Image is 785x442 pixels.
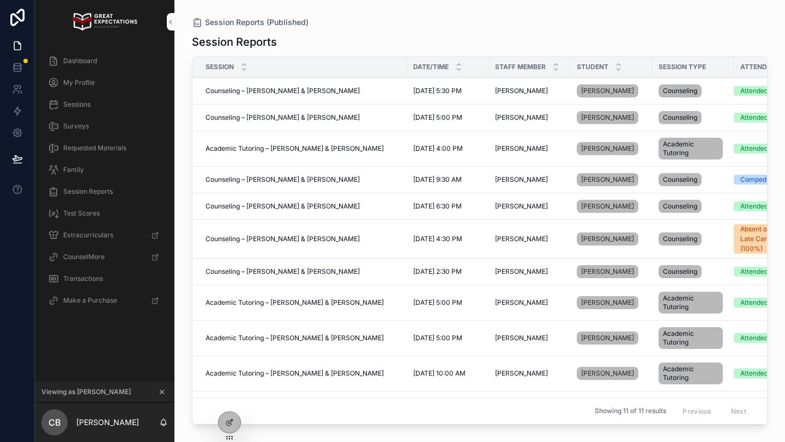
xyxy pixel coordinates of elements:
a: My Profile [41,73,168,93]
span: [DATE] 10:00 AM [413,369,466,378]
span: [PERSON_NAME] [495,87,548,95]
a: [PERSON_NAME] [577,173,638,186]
a: Counseling – [PERSON_NAME] & [PERSON_NAME] [206,235,400,243]
a: [PERSON_NAME] [577,109,645,126]
div: scrollable content [35,44,174,324]
span: [PERSON_NAME] [581,369,634,378]
a: [PERSON_NAME] [495,334,564,342]
span: [PERSON_NAME] [581,334,634,342]
span: Attendance [740,63,785,71]
a: [PERSON_NAME] [577,331,638,345]
a: [PERSON_NAME] [495,369,564,378]
a: [PERSON_NAME] [495,113,564,122]
a: Counseling – [PERSON_NAME] & [PERSON_NAME] [206,87,400,95]
span: [DATE] 5:00 PM [413,298,462,307]
a: [PERSON_NAME] [577,329,645,347]
span: [PERSON_NAME] [495,369,548,378]
a: [PERSON_NAME] [577,200,638,213]
span: [DATE] 5:30 PM [413,87,462,95]
span: Session Reports [63,187,113,196]
span: Counseling – [PERSON_NAME] & [PERSON_NAME] [206,267,360,276]
span: Academic Tutoring [663,294,718,311]
a: Session Reports [41,182,168,201]
a: [PERSON_NAME] [495,175,564,184]
div: Attended [740,144,768,154]
span: Counseling – [PERSON_NAME] & [PERSON_NAME] [206,235,360,243]
span: [PERSON_NAME] [581,144,634,153]
a: [DATE] 4:00 PM [413,144,482,153]
a: [PERSON_NAME] [577,367,638,380]
div: Attended [740,86,768,96]
a: Counseling – [PERSON_NAME] & [PERSON_NAME] [206,202,400,211]
span: Counseling [663,202,697,211]
a: [PERSON_NAME] [577,296,638,309]
span: [PERSON_NAME] [495,144,548,153]
span: Viewing as [PERSON_NAME] [41,388,131,396]
a: Academic Tutoring [659,290,727,316]
a: Academic Tutoring – [PERSON_NAME] & [PERSON_NAME] [206,144,400,153]
a: [PERSON_NAME] [495,87,564,95]
a: [DATE] 5:30 PM [413,87,482,95]
a: Counseling [659,171,727,188]
a: Academic Tutoring – [PERSON_NAME] & [PERSON_NAME] [206,334,400,342]
a: Surveys [41,116,168,136]
a: Counseling – [PERSON_NAME] & [PERSON_NAME] [206,113,400,122]
a: [PERSON_NAME] [577,171,645,188]
a: [DATE] 2:30 PM [413,267,482,276]
span: [PERSON_NAME] [581,113,634,122]
a: Academic Tutoring [659,396,727,422]
a: [DATE] 6:30 PM [413,202,482,211]
a: [DATE] 9:30 AM [413,175,482,184]
a: [DATE] 5:00 PM [413,113,482,122]
div: Attended [740,298,768,308]
a: Counseling – [PERSON_NAME] & [PERSON_NAME] [206,175,400,184]
p: [PERSON_NAME] [76,417,139,428]
a: [PERSON_NAME] [577,230,645,248]
span: Sessions [63,100,90,109]
span: Academic Tutoring – [PERSON_NAME] & [PERSON_NAME] [206,144,384,153]
span: [PERSON_NAME] [495,202,548,211]
span: Session [206,63,234,71]
a: Counseling [659,230,727,248]
span: Counseling [663,235,697,243]
span: Session Type [659,63,706,71]
span: My Profile [63,78,95,87]
a: [PERSON_NAME] [577,140,645,157]
span: [PERSON_NAME] [495,298,548,307]
a: Counseling [659,82,727,100]
a: [DATE] 5:00 PM [413,334,482,342]
span: Academic Tutoring – [PERSON_NAME] & [PERSON_NAME] [206,369,384,378]
a: Requested Materials [41,138,168,158]
span: Showing 11 of 11 results [595,407,666,416]
div: Attended [740,333,768,343]
a: Academic Tutoring [659,136,727,162]
span: Make a Purchase [63,296,117,305]
span: Extracurriculars [63,231,113,240]
span: [PERSON_NAME] [495,175,548,184]
a: Transactions [41,269,168,288]
span: Academic Tutoring – [PERSON_NAME] & [PERSON_NAME] [206,298,384,307]
span: [DATE] 5:00 PM [413,113,462,122]
a: [DATE] 4:30 PM [413,235,482,243]
h1: Session Reports [192,34,277,50]
div: Attended [740,369,768,378]
span: Family [63,165,84,174]
a: [PERSON_NAME] [577,198,645,215]
span: Academic Tutoring [663,329,718,347]
div: Attended [740,113,768,122]
a: Dashboard [41,51,168,71]
a: Academic Tutoring [659,360,727,386]
span: [PERSON_NAME] [581,87,634,95]
a: Test Scores [41,204,168,223]
span: Counseling – [PERSON_NAME] & [PERSON_NAME] [206,175,360,184]
a: [PERSON_NAME] [577,265,638,278]
div: Comped [740,175,766,185]
a: [PERSON_NAME] [495,202,564,211]
a: [PERSON_NAME] [577,263,645,280]
span: Academic Tutoring – [PERSON_NAME] & [PERSON_NAME] [206,334,384,342]
span: Surveys [63,122,89,131]
span: Date/Time [413,63,449,71]
a: [PERSON_NAME] [577,84,638,97]
div: Attended [740,267,768,277]
a: Academic Tutoring [659,325,727,351]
